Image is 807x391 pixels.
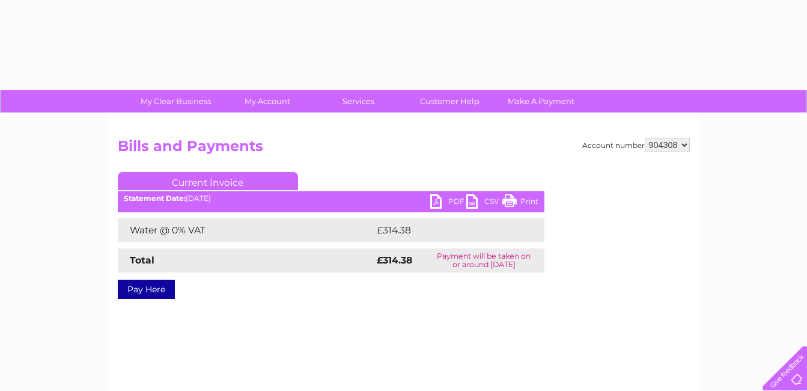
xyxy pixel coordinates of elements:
td: £314.38 [374,218,522,242]
strong: Total [130,254,154,266]
td: Payment will be taken on or around [DATE] [424,248,544,272]
div: [DATE] [118,194,544,203]
a: Print [502,194,538,212]
a: My Clear Business [126,90,225,112]
a: Pay Here [118,280,175,299]
a: Customer Help [400,90,499,112]
a: CSV [466,194,502,212]
a: Current Invoice [118,172,298,190]
a: PDF [430,194,466,212]
a: My Account [218,90,317,112]
h2: Bills and Payments [118,138,690,161]
b: Statement Date: [124,194,186,203]
a: Services [309,90,408,112]
td: Water @ 0% VAT [118,218,374,242]
div: Account number [582,138,690,152]
strong: £314.38 [377,254,412,266]
a: Make A Payment [492,90,591,112]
